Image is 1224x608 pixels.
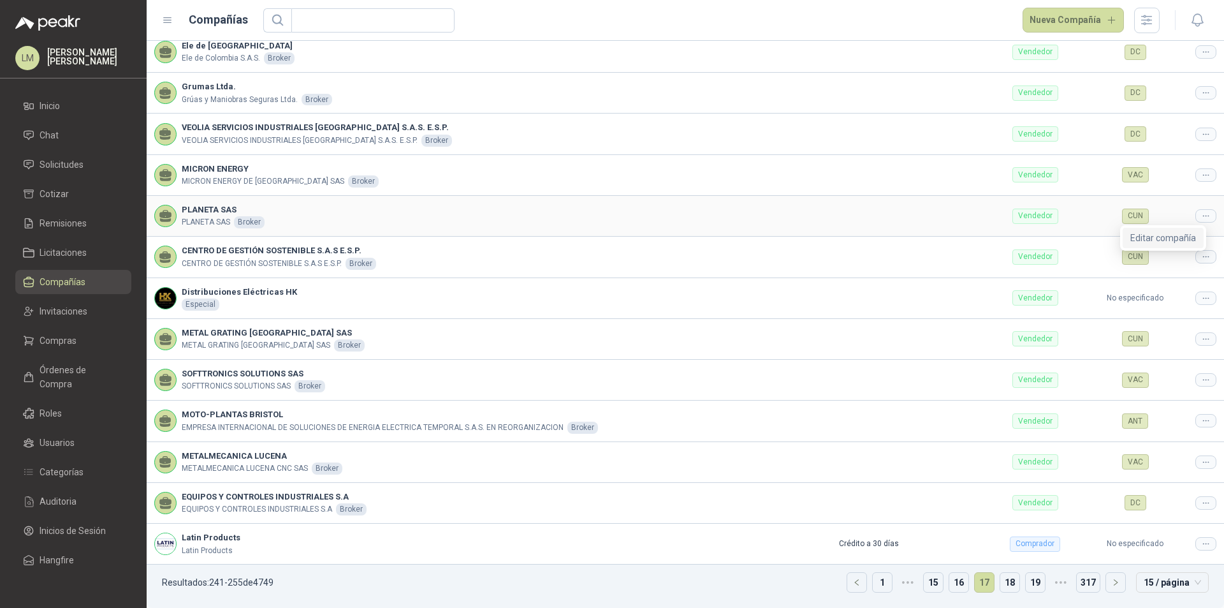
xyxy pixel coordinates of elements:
span: Remisiones [40,216,87,230]
div: Vendedor [1012,167,1058,182]
b: Ele de [GEOGRAPHIC_DATA] [182,40,295,52]
div: Vendedor [1012,454,1058,470]
a: Remisiones [15,211,131,235]
b: Distribuciones Eléctricas HK [182,286,297,299]
p: No especificado [1091,292,1180,304]
div: DC [1125,45,1146,60]
a: Categorías [15,460,131,484]
span: Hangfire [40,553,74,567]
p: PLANETA SAS [182,216,230,228]
div: Vendedor [1012,495,1058,510]
a: 15 [924,573,943,592]
div: Broker [336,503,367,515]
img: Company Logo [155,288,176,309]
div: Vendedor [1012,249,1058,265]
img: Logo peakr [15,15,80,31]
li: 15 [923,572,943,593]
li: Página anterior [847,572,867,593]
li: Página siguiente [1105,572,1126,593]
p: Grúas y Maniobras Seguras Ltda. [182,94,298,106]
span: Cotizar [40,187,69,201]
a: Hangfire [15,548,131,572]
a: 317 [1077,573,1100,592]
p: [PERSON_NAME] [PERSON_NAME] [47,48,131,66]
div: VAC [1122,454,1149,470]
a: Compras [15,329,131,353]
a: Cotizar [15,182,131,206]
div: Vendedor [1012,331,1058,346]
p: VEOLIA SERVICIOS INDUSTRIALES [GEOGRAPHIC_DATA] S.A.S. E.S.P. [182,135,418,147]
b: MICRON ENERGY [182,163,379,175]
span: Auditoria [40,494,76,508]
span: right [1112,579,1119,586]
div: Especial [182,299,219,311]
span: Solicitudes [40,158,84,172]
p: Resultados: 241 - 255 de 4749 [162,578,273,587]
span: Órdenes de Compra [40,363,119,391]
a: Inicio [15,94,131,118]
p: CENTRO DE GESTIÓN SOSTENIBLE S.A.S E.S.P. [182,258,342,270]
div: CUN [1122,331,1149,346]
div: ANT [1122,413,1148,429]
span: ••• [898,572,918,593]
div: VAC [1122,167,1149,182]
div: Vendedor [1012,290,1058,306]
span: Invitaciones [40,304,87,318]
b: CENTRO DE GESTIÓN SOSTENIBLE S.A.S E.S.P. [182,244,376,257]
div: Vendedor [1012,209,1058,224]
a: Órdenes de Compra [15,358,131,396]
p: Latin Products [182,545,233,557]
a: Inicios de Sesión [15,519,131,543]
div: CUN [1122,209,1149,224]
a: 16 [949,573,968,592]
b: VEOLIA SERVICIOS INDUSTRIALES [GEOGRAPHIC_DATA] S.A.S. E.S.P. [182,121,452,134]
li: 17 [974,572,994,593]
p: METAL GRATING [GEOGRAPHIC_DATA] SAS [182,339,330,352]
div: Vendedor [1012,413,1058,429]
button: right [1106,573,1125,592]
a: 17 [975,573,994,592]
div: DC [1125,495,1146,510]
b: MOTO-PLANTAS BRISTOL [182,408,598,421]
div: Vendedor [1012,45,1058,60]
span: Inicio [40,99,60,113]
b: METALMECANICA LUCENA [182,450,342,463]
a: Compañías [15,270,131,294]
div: Broker [567,422,598,434]
li: 18 [1000,572,1020,593]
div: tamaño de página [1136,572,1209,593]
span: Roles [40,406,62,420]
li: 5 páginas siguientes [1051,572,1071,593]
a: Solicitudes [15,152,131,177]
a: Invitaciones [15,299,131,323]
a: Licitaciones [15,241,131,265]
span: Inicios de Sesión [40,524,106,538]
div: Broker [295,380,325,392]
li: 1 [872,572,892,593]
a: Chat [15,123,131,147]
div: Broker [312,463,342,475]
b: Latin Products [182,531,240,544]
div: Broker [334,339,365,352]
div: LM [15,46,40,70]
button: left [847,573,866,592]
div: Comprador [1010,537,1060,552]
div: Vendedor [1012,126,1058,142]
div: Broker [234,216,265,228]
a: 18 [1000,573,1019,592]
div: CUN [1122,249,1149,265]
span: Compras [40,334,76,348]
span: 15 / página [1144,573,1201,592]
li: 19 [1025,572,1045,593]
span: Licitaciones [40,246,87,260]
p: METALMECANICA LUCENA CNC SAS [182,463,308,475]
div: Broker [264,52,295,64]
img: Company Logo [155,533,176,554]
span: Compañías [40,275,85,289]
div: Vendedor [1012,85,1058,101]
button: Nueva Compañía [1023,8,1125,33]
li: 5 páginas previas [898,572,918,593]
p: Ele de Colombia S.A.S. [182,52,260,64]
a: 19 [1026,573,1045,592]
